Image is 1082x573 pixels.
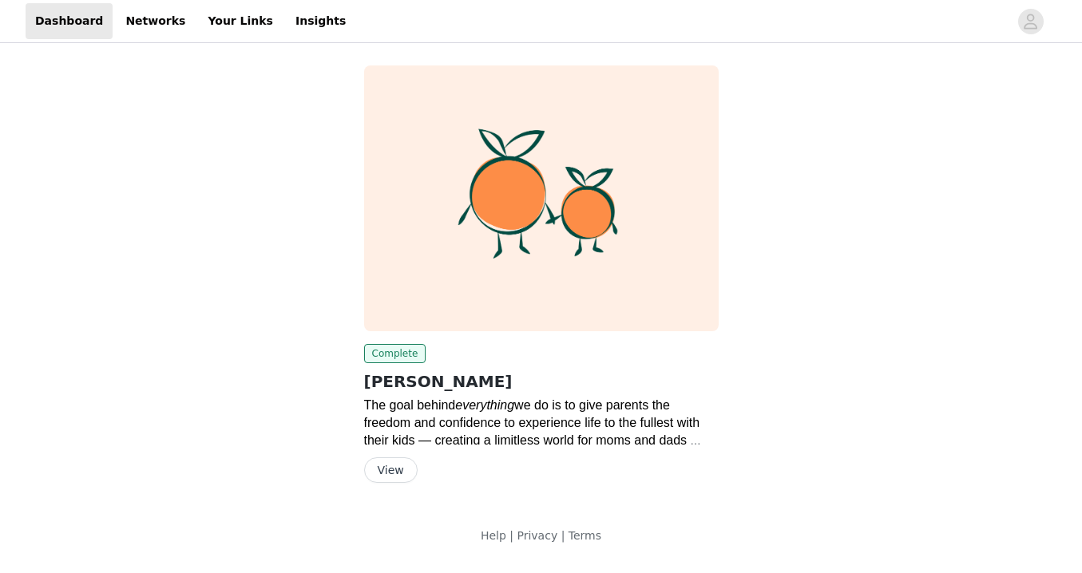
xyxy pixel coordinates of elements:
[364,398,456,412] span: The goal behind
[286,3,355,39] a: Insights
[364,457,418,483] button: View
[26,3,113,39] a: Dashboard
[569,529,601,542] a: Terms
[509,529,513,542] span: |
[364,344,426,363] span: Complete
[481,529,506,542] a: Help
[517,529,557,542] a: Privacy
[198,3,283,39] a: Your Links
[561,529,565,542] span: |
[364,464,418,476] a: View
[364,398,703,464] span: we do is to give parents the freedom and confidence to experience life to the fullest with their ...
[116,3,195,39] a: Networks
[455,398,514,412] span: everything
[364,65,719,331] img: Zoe
[1023,9,1038,34] div: avatar
[364,369,719,393] h2: [PERSON_NAME]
